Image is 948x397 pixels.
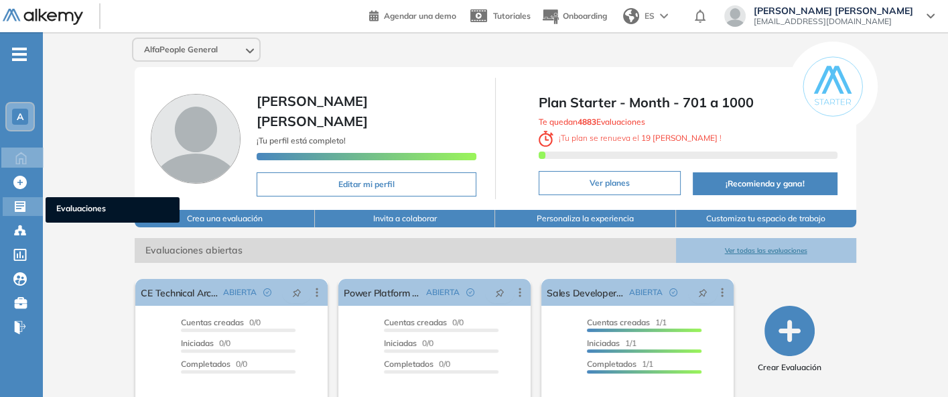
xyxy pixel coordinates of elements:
[539,117,645,127] span: Te quedan Evaluaciones
[587,359,636,369] span: Completados
[257,135,346,146] span: ¡Tu perfil está completo!
[181,317,244,327] span: Cuentas creadas
[660,13,668,19] img: arrow
[754,5,913,16] span: [PERSON_NAME] [PERSON_NAME]
[384,359,433,369] span: Completados
[344,279,421,306] a: Power Platform Developer - [GEOGRAPHIC_DATA]
[669,288,677,296] span: check-circle
[144,44,218,55] span: AlfaPeople General
[369,7,456,23] a: Agendar una demo
[539,171,681,195] button: Ver planes
[587,317,650,327] span: Cuentas creadas
[754,16,913,27] span: [EMAIL_ADDRESS][DOMAIN_NAME]
[315,210,495,227] button: Invita a colaborar
[181,359,230,369] span: Completados
[758,361,821,374] span: Crear Evaluación
[688,282,718,303] button: pushpin
[485,282,515,303] button: pushpin
[384,317,464,327] span: 0/0
[181,338,230,348] span: 0/0
[698,287,707,298] span: pushpin
[539,131,553,147] img: clock-svg
[693,172,837,195] button: ¡Recomienda y gana!
[181,359,247,369] span: 0/0
[384,338,433,348] span: 0/0
[181,317,261,327] span: 0/0
[3,9,83,25] img: Logo
[541,2,607,31] button: Onboarding
[645,10,655,22] span: ES
[257,93,368,129] span: [PERSON_NAME] [PERSON_NAME]
[292,287,301,298] span: pushpin
[539,93,837,113] span: Plan Starter - Month - 701 a 1000
[263,288,271,296] span: check-circle
[547,279,624,306] a: Sales Developer Representative
[495,210,675,227] button: Personaliza la experiencia
[578,117,596,127] b: 4883
[135,210,315,227] button: Crea una evaluación
[629,286,663,298] span: ABIERTA
[384,338,417,348] span: Iniciadas
[223,286,257,298] span: ABIERTA
[181,338,214,348] span: Iniciadas
[384,11,456,21] span: Agendar una demo
[495,287,504,298] span: pushpin
[623,8,639,24] img: world
[384,359,450,369] span: 0/0
[426,286,460,298] span: ABIERTA
[56,203,169,217] span: Evaluaciones
[587,359,653,369] span: 1/1
[587,338,636,348] span: 1/1
[563,11,607,21] span: Onboarding
[676,210,856,227] button: Customiza tu espacio de trabajo
[257,172,476,196] button: Editar mi perfil
[539,133,722,143] span: ¡ Tu plan se renueva el !
[12,53,27,56] i: -
[466,288,474,296] span: check-circle
[135,238,675,263] span: Evaluaciones abiertas
[758,306,821,374] button: Crear Evaluación
[141,279,218,306] a: CE Technical Architect - [GEOGRAPHIC_DATA]
[639,133,720,143] b: 19 [PERSON_NAME]
[493,11,531,21] span: Tutoriales
[282,282,312,303] button: pushpin
[17,111,23,122] span: A
[587,338,620,348] span: Iniciadas
[384,317,447,327] span: Cuentas creadas
[151,94,241,184] img: Foto de perfil
[587,317,667,327] span: 1/1
[676,238,856,263] button: Ver todas las evaluaciones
